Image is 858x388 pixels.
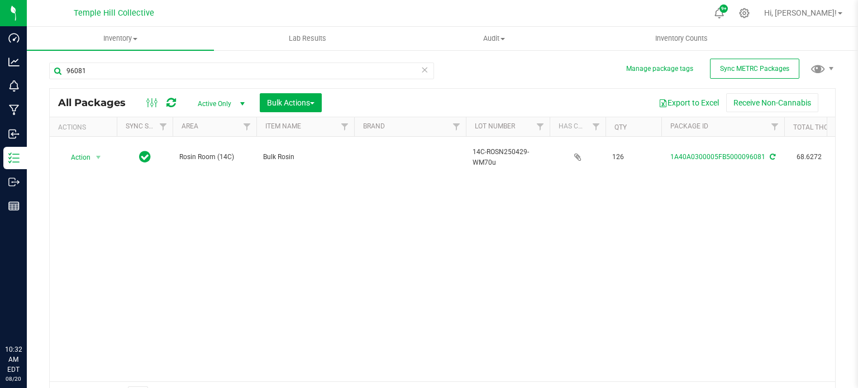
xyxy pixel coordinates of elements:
[421,63,428,77] span: Clear
[626,64,693,74] button: Manage package tags
[58,97,137,109] span: All Packages
[764,8,837,17] span: Hi, [PERSON_NAME]!
[33,297,46,310] iframe: Resource center unread badge
[58,123,112,131] div: Actions
[670,122,708,130] a: Package ID
[737,8,751,18] div: Manage settings
[238,117,256,136] a: Filter
[651,93,726,112] button: Export to Excel
[267,98,314,107] span: Bulk Actions
[126,122,169,130] a: Sync Status
[720,65,789,73] span: Sync METRC Packages
[791,149,827,165] span: 68.6272
[401,27,588,50] a: Audit
[8,128,20,140] inline-svg: Inbound
[670,153,765,161] a: 1A40A0300005FB5000096081
[363,122,385,130] a: Brand
[8,104,20,116] inline-svg: Manufacturing
[587,117,606,136] a: Filter
[11,299,45,332] iframe: Resource center
[531,117,550,136] a: Filter
[154,117,173,136] a: Filter
[265,122,301,130] a: Item Name
[726,93,818,112] button: Receive Non-Cannabis
[447,117,466,136] a: Filter
[8,152,20,164] inline-svg: Inventory
[8,56,20,68] inline-svg: Analytics
[214,27,401,50] a: Lab Results
[92,150,106,165] span: select
[182,122,198,130] a: Area
[27,27,214,50] a: Inventory
[766,117,784,136] a: Filter
[475,122,515,130] a: Lot Number
[139,149,151,165] span: In Sync
[768,153,775,161] span: Sync from Compliance System
[550,117,606,137] th: Has COA
[8,32,20,44] inline-svg: Dashboard
[710,59,799,79] button: Sync METRC Packages
[179,152,250,162] span: Rosin Room (14C)
[793,123,833,131] a: Total THC%
[49,63,434,79] input: Search Package ID, Item Name, SKU, Lot or Part Number...
[8,200,20,212] inline-svg: Reports
[74,8,154,18] span: Temple Hill Collective
[721,7,726,11] span: 9+
[5,344,22,375] p: 10:32 AM EDT
[260,93,322,112] button: Bulk Actions
[5,375,22,383] p: 08/20
[588,27,775,50] a: Inventory Counts
[640,33,723,44] span: Inventory Counts
[8,176,20,188] inline-svg: Outbound
[336,117,354,136] a: Filter
[274,33,341,44] span: Lab Results
[614,123,627,131] a: Qty
[8,80,20,92] inline-svg: Monitoring
[612,152,655,162] span: 126
[27,33,214,44] span: Inventory
[402,33,588,44] span: Audit
[263,152,347,162] span: Bulk Rosin
[473,147,543,168] span: 14C-ROSN250429-WM70u
[61,150,91,165] span: Action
